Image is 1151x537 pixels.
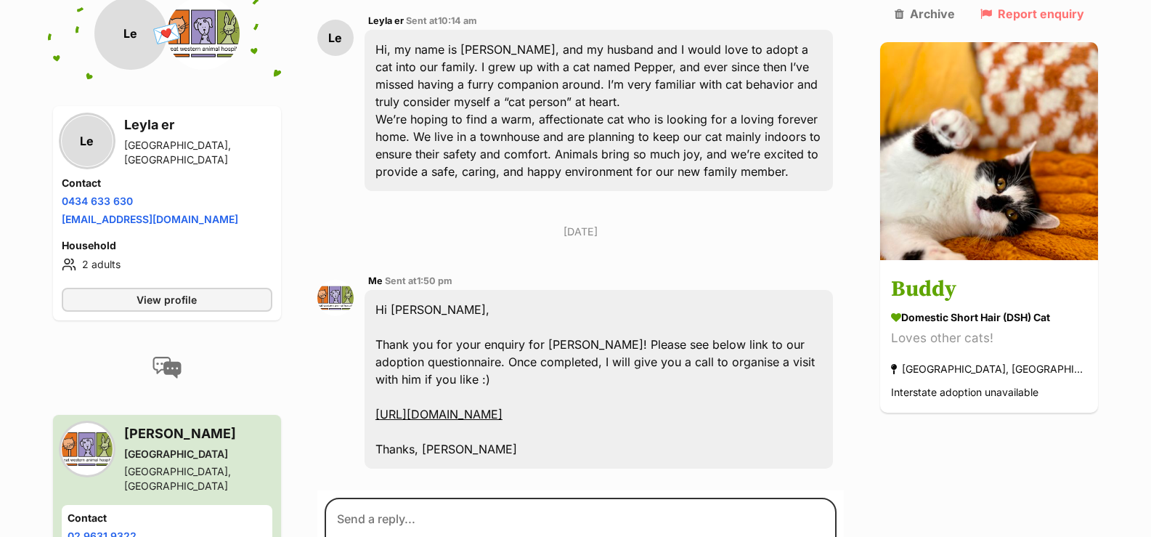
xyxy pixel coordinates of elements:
div: [GEOGRAPHIC_DATA], [GEOGRAPHIC_DATA] [124,464,272,493]
a: Archive [895,7,955,20]
h3: Buddy [891,274,1087,307]
div: Le [317,20,354,56]
h4: Contact [62,176,272,190]
li: 2 adults [62,256,272,273]
h3: Leyla er [124,115,272,135]
p: [DATE] [317,224,845,239]
span: View profile [137,292,197,307]
span: 💌 [150,18,183,49]
div: [GEOGRAPHIC_DATA] [124,447,272,461]
span: Sent at [385,275,452,286]
a: Buddy Domestic Short Hair (DSH) Cat Loves other cats! [GEOGRAPHIC_DATA], [GEOGRAPHIC_DATA] Inters... [880,263,1098,413]
img: Buddy [880,42,1098,260]
h4: Contact [68,511,267,525]
a: [URL][DOMAIN_NAME] [375,407,503,421]
span: Interstate adoption unavailable [891,387,1038,399]
span: 1:50 pm [417,275,452,286]
span: 10:14 am [438,15,477,26]
img: Alicia profile pic [317,280,354,316]
div: Hi, my name is [PERSON_NAME], and my husband and I would love to adopt a cat into our family. I g... [365,30,834,191]
img: Great Western Animal Hospital profile pic [62,424,113,475]
a: [EMAIL_ADDRESS][DOMAIN_NAME] [62,213,238,225]
div: [GEOGRAPHIC_DATA], [GEOGRAPHIC_DATA] [891,360,1087,379]
span: Sent at [406,15,477,26]
div: Hi [PERSON_NAME], Thank you for your enquiry for [PERSON_NAME]! Please see below link to our adop... [365,290,834,469]
h4: Household [62,238,272,253]
a: 0434 633 630 [62,195,133,207]
div: [GEOGRAPHIC_DATA], [GEOGRAPHIC_DATA] [124,138,272,167]
span: Me [368,275,383,286]
a: View profile [62,288,272,312]
div: Le [62,116,113,166]
span: Leyla er [368,15,404,26]
div: Loves other cats! [891,329,1087,349]
img: conversation-icon-4a6f8262b818ee0b60e3300018af0b2d0b884aa5de6e9bcb8d3d4eeb1a70a7c4.svg [152,357,182,379]
a: Report enquiry [980,7,1084,20]
h3: [PERSON_NAME] [124,424,272,444]
div: Domestic Short Hair (DSH) Cat [891,310,1087,326]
